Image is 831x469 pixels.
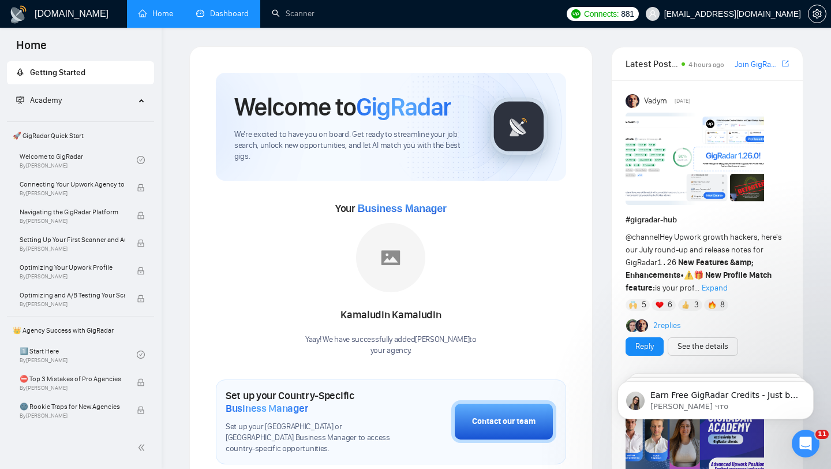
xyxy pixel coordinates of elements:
[20,412,125,419] span: By [PERSON_NAME]
[694,299,699,311] span: 3
[137,351,145,359] span: check-circle
[626,232,782,293] span: Hey Upwork growth hackers, here's our July round-up and release notes for GigRadar • is your prof...
[694,270,703,280] span: 🎁
[688,61,724,69] span: 4 hours ago
[356,223,425,292] img: placeholder.png
[20,234,125,245] span: Setting Up Your First Scanner and Auto-Bidder
[30,68,85,77] span: Getting Started
[642,299,646,311] span: 5
[20,178,125,190] span: Connecting Your Upwork Agency to GigRadar
[137,156,145,164] span: check-circle
[735,58,780,71] a: Join GigRadar Slack Community
[137,184,145,192] span: lock
[226,402,308,415] span: Business Manager
[138,9,173,18] a: homeHome
[20,401,125,412] span: 🌚 Rookie Traps for New Agencies
[621,8,634,20] span: 881
[668,337,738,356] button: See the details
[571,9,581,18] img: upwork-logo.png
[226,389,394,415] h1: Set up your Country-Specific
[356,91,451,122] span: GigRadar
[20,262,125,273] span: Optimizing Your Upwork Profile
[472,415,536,428] div: Contact our team
[8,124,153,147] span: 🚀 GigRadar Quick Start
[137,406,145,414] span: lock
[626,57,678,71] span: Latest Posts from the GigRadar Community
[16,68,24,76] span: rocket
[451,400,556,443] button: Contact our team
[16,95,62,105] span: Academy
[600,357,831,438] iframe: Intercom notifications сообщение
[30,95,62,105] span: Academy
[305,306,477,325] div: Kamaludin Kamaludin
[20,385,125,392] span: By [PERSON_NAME]
[782,59,789,68] span: export
[626,94,639,108] img: Vadym
[20,373,125,385] span: ⛔ Top 3 Mistakes of Pro Agencies
[626,214,789,226] h1: # gigradar-hub
[137,295,145,303] span: lock
[20,218,125,225] span: By [PERSON_NAME]
[137,442,149,453] span: double-left
[20,206,125,218] span: Navigating the GigRadar Platform
[305,334,477,356] div: Yaay! We have successfully added [PERSON_NAME] to
[20,273,125,280] span: By [PERSON_NAME]
[20,301,125,308] span: By [PERSON_NAME]
[234,129,471,162] span: We're excited to have you on board. Get ready to streamline your job search, unlock new opportuni...
[7,37,56,61] span: Home
[305,345,477,356] p: your agency .
[792,430,819,457] iframe: Intercom live chat
[335,202,447,215] span: Your
[626,337,664,356] button: Reply
[684,270,694,280] span: ⚠️
[20,245,125,252] span: By [PERSON_NAME]
[8,319,153,342] span: 👑 Agency Success with GigRadar
[677,340,728,353] a: See the details
[9,5,28,24] img: logo
[815,430,829,439] span: 11
[626,258,754,280] strong: New Features &amp; Enhancements
[626,232,660,242] span: @channel
[808,9,826,18] a: setting
[7,61,154,84] li: Getting Started
[137,378,145,386] span: lock
[137,239,145,247] span: lock
[808,5,826,23] button: setting
[226,422,394,455] span: Set up your [GEOGRAPHIC_DATA] or [GEOGRAPHIC_DATA] Business Manager to access country-specific op...
[357,203,446,214] span: Business Manager
[626,319,639,332] img: Alex B
[782,58,789,69] a: export
[137,267,145,275] span: lock
[196,9,249,18] a: dashboardDashboard
[682,301,690,309] img: 👍
[20,190,125,197] span: By [PERSON_NAME]
[635,340,654,353] a: Reply
[656,301,664,309] img: ❤️
[668,299,672,311] span: 6
[20,147,137,173] a: Welcome to GigRadarBy[PERSON_NAME]
[137,211,145,219] span: lock
[702,283,728,293] span: Expand
[644,95,667,107] span: Vadym
[653,320,681,332] a: 2replies
[649,10,657,18] span: user
[626,113,764,205] img: F09AC4U7ATU-image.png
[272,9,315,18] a: searchScanner
[16,96,24,104] span: fund-projection-screen
[20,289,125,301] span: Optimizing and A/B Testing Your Scanner for Better Results
[720,299,725,311] span: 8
[708,301,716,309] img: 🔥
[584,8,619,20] span: Connects:
[657,258,677,267] code: 1.26
[20,342,137,367] a: 1️⃣ Start HereBy[PERSON_NAME]
[629,301,637,309] img: 🙌
[234,91,451,122] h1: Welcome to
[490,98,548,155] img: gigradar-logo.png
[675,96,690,106] span: [DATE]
